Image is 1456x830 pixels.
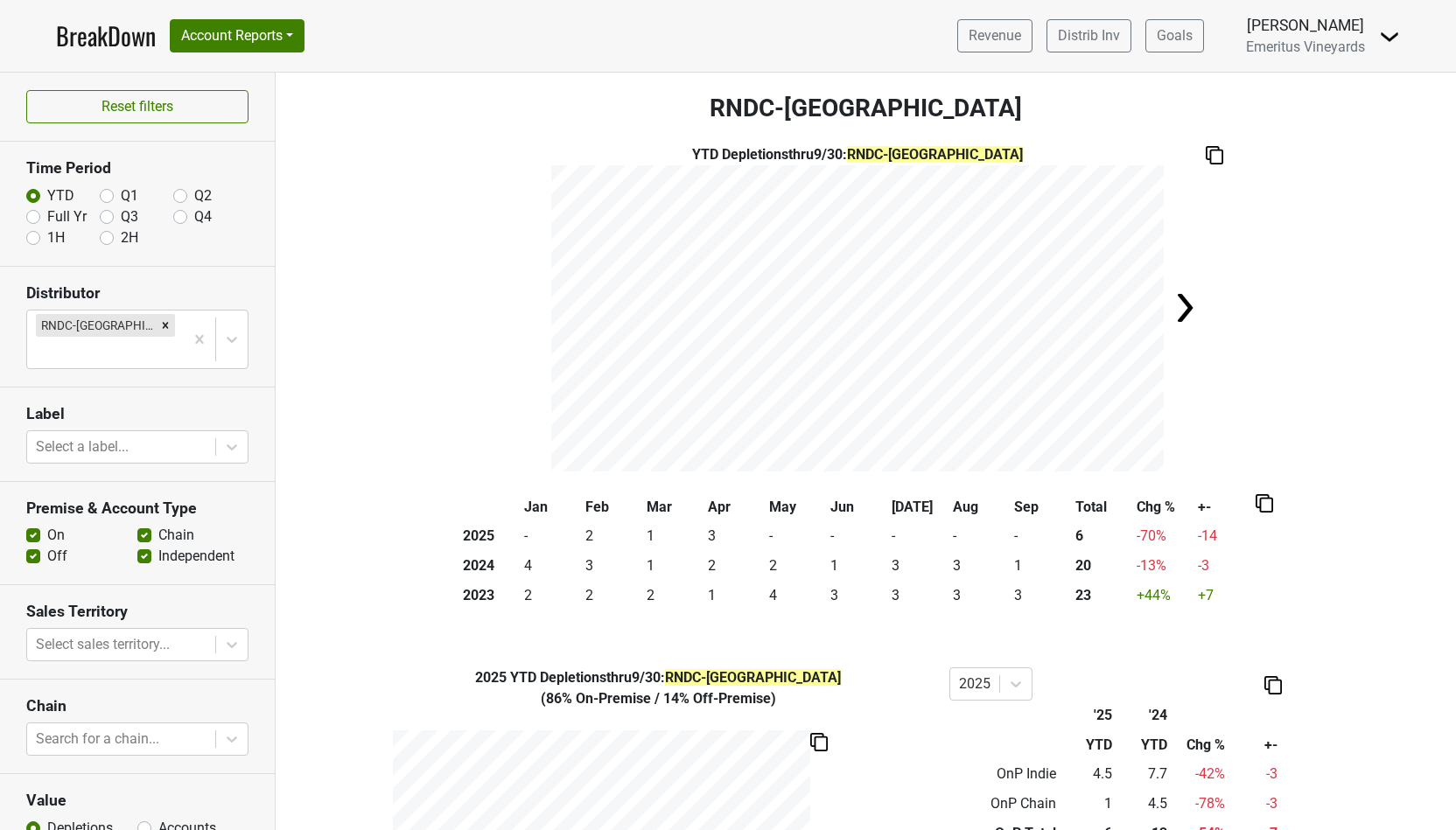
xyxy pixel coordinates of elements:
th: Jun [827,492,888,522]
th: Sep [1011,492,1072,522]
th: Aug [949,492,1011,522]
td: -3 [1229,760,1282,790]
td: - [888,522,949,552]
label: 1H [47,227,65,248]
td: 7.7 [1116,760,1171,790]
td: 3 [949,551,1011,581]
button: Account Reports [170,19,304,52]
span: Emeritus Vineyards [1246,38,1365,55]
div: [PERSON_NAME] [1246,14,1365,37]
label: 2H [121,227,138,248]
td: 3 [888,581,949,610]
th: '24 [1116,701,1171,730]
td: - [949,522,1011,552]
div: RNDC-[GEOGRAPHIC_DATA] [36,314,156,337]
th: +- [1194,492,1256,522]
label: Q1 [121,185,138,206]
h3: Distributor [26,284,248,303]
td: - [766,522,827,552]
th: 6 [1072,522,1133,552]
h3: Label [26,405,248,423]
td: -70 % [1133,522,1194,552]
a: Revenue [957,19,1032,52]
img: Copy to clipboard [1256,494,1273,513]
td: 1 [643,551,704,581]
img: Dropdown Menu [1379,26,1400,47]
th: 2024 [459,551,521,581]
img: Copy to clipboard [1264,676,1282,694]
a: Goals [1145,19,1204,52]
label: On [47,525,65,546]
td: 3 [582,551,643,581]
td: +44 % [1133,581,1194,610]
td: 2 [521,581,582,610]
span: RNDC-[GEOGRAPHIC_DATA] [665,669,841,686]
td: 2 [704,551,766,581]
th: May [766,492,827,522]
td: 3 [888,551,949,581]
td: -13 % [1133,551,1194,581]
td: 2 [643,581,704,610]
td: 1 [1060,789,1116,819]
th: 2025 [459,522,521,552]
th: YTD [1060,730,1116,760]
label: YTD [47,185,74,206]
td: - [521,522,582,552]
td: OnP Chain [949,789,1061,819]
th: Total [1072,492,1133,522]
td: 1 [704,581,766,610]
td: 1 [643,522,704,552]
label: Q3 [121,206,138,227]
h3: Chain [26,697,248,715]
label: Full Yr [47,206,87,227]
h3: RNDC-[GEOGRAPHIC_DATA] [276,94,1456,123]
label: Off [47,546,67,567]
td: 4.5 [1060,760,1116,790]
th: Jan [521,492,582,522]
td: +7 [1194,581,1256,610]
div: Remove RNDC-VA [156,314,175,337]
label: Q4 [194,206,212,227]
th: 20 [1072,551,1133,581]
img: Arrow right [1167,290,1202,325]
label: Independent [158,546,234,567]
th: YTD [1116,730,1171,760]
th: '25 [1060,701,1116,730]
th: [DATE] [888,492,949,522]
td: 1 [1011,551,1072,581]
h3: Premise & Account Type [26,499,248,518]
a: BreakDown [56,17,156,54]
td: 3 [704,522,766,552]
div: ( 86% On-Premise / 14% Off-Premise ) [381,688,936,709]
a: Distrib Inv [1046,19,1131,52]
h3: Value [26,792,248,810]
td: - [827,522,888,552]
td: OnP Indie [949,760,1061,790]
td: -3 [1194,551,1256,581]
th: Chg % [1133,492,1194,522]
td: -42 % [1172,760,1229,790]
label: Q2 [194,185,212,206]
th: Feb [582,492,643,522]
img: Copy to clipboard [810,733,828,751]
td: 4 [521,551,582,581]
td: -3 [1229,789,1282,819]
th: Chg % [1172,730,1229,760]
button: Reset filters [26,90,248,123]
td: 3 [827,581,888,610]
td: -14 [1194,522,1256,552]
td: 1 [827,551,888,581]
h3: Sales Territory [26,603,248,621]
td: 3 [949,581,1011,610]
th: Apr [704,492,766,522]
td: 2 [582,522,643,552]
td: - [1011,522,1072,552]
td: 2 [582,581,643,610]
label: Chain [158,525,194,546]
td: 4.5 [1116,789,1171,819]
td: 2 [766,551,827,581]
div: YTD Depletions thru 9/30 : [381,667,936,688]
th: Mar [643,492,704,522]
span: 2025 [475,669,510,686]
td: 4 [766,581,827,610]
